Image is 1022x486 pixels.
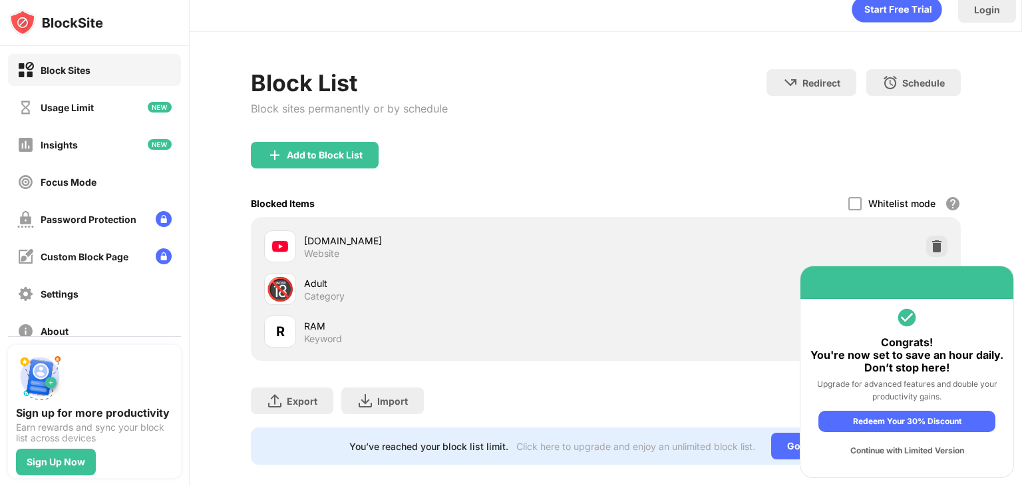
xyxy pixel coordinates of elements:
div: Insights [41,139,78,150]
img: logo-blocksite.svg [9,9,103,36]
div: Go Unlimited [771,433,862,459]
div: RAM [304,319,605,333]
div: Whitelist mode [868,198,936,209]
img: focus-off.svg [17,174,34,190]
img: about-off.svg [17,323,34,340]
div: Click here to upgrade and enjoy an unlimited block list. [516,441,755,452]
div: Upgrade for advanced features and double your productivity gains. [810,377,1003,403]
img: lock-menu.svg [156,248,172,264]
div: You’ve reached your block list limit. [349,441,508,452]
img: password-protection-off.svg [17,211,34,228]
div: Login [974,4,1000,15]
img: lock-menu.svg [156,211,172,227]
div: Block List [251,69,448,97]
img: push-signup.svg [16,353,64,401]
img: new-icon.svg [148,139,172,150]
div: Focus Mode [41,176,96,188]
img: favicons [272,238,288,254]
div: Password Protection [41,214,136,225]
div: Congrats! You're now set to save an hour daily. Don’t stop here! [810,336,1003,375]
div: Block Sites [41,65,90,76]
div: Website [304,248,339,260]
div: 🔞 [266,276,294,303]
div: Keyword [304,333,342,345]
div: Export [287,395,317,407]
div: Category [304,290,345,302]
div: Sign Up Now [27,457,85,467]
div: Usage Limit [41,102,94,113]
div: Settings [41,288,79,300]
img: block-on.svg [17,62,34,79]
div: R [276,322,285,342]
div: Blocked Items [251,198,315,209]
div: Sign up for more productivity [16,406,173,419]
div: Redeem Your 30% Discount [818,411,995,432]
div: Custom Block Page [41,251,128,262]
div: [DOMAIN_NAME] [304,234,605,248]
div: Block sites permanently or by schedule [251,102,448,115]
img: insights-off.svg [17,136,34,153]
div: About [41,326,69,337]
img: settings-off.svg [17,286,34,302]
div: Add to Block List [287,150,363,160]
img: new-icon.svg [148,102,172,113]
div: Redirect [802,77,840,89]
div: Adult [304,276,605,290]
div: Continue with Limited Version [818,440,995,461]
div: Earn rewards and sync your block list across devices [16,422,173,443]
img: round-vi-green.svg [896,307,918,328]
div: Schedule [902,77,945,89]
img: customize-block-page-off.svg [17,248,34,265]
div: Import [377,395,408,407]
img: time-usage-off.svg [17,99,34,116]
